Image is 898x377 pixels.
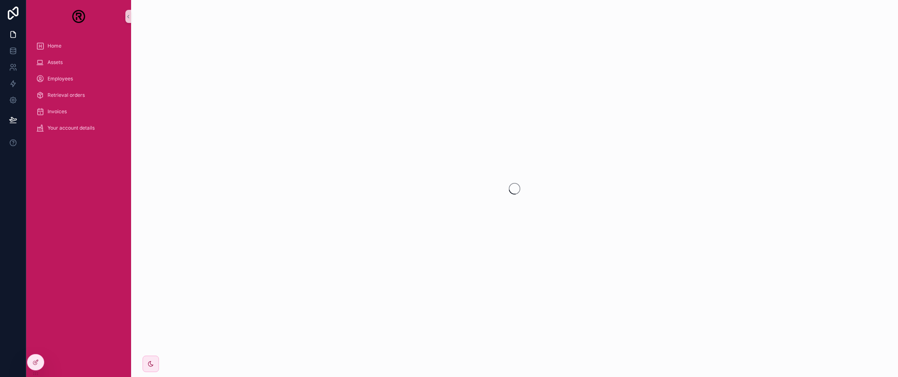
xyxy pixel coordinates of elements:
[31,121,126,135] a: Your account details
[48,108,67,115] span: Invoices
[48,125,95,131] span: Your account details
[48,59,63,66] span: Assets
[31,39,126,53] a: Home
[26,33,131,146] div: scrollable content
[48,92,85,98] span: Retrieval orders
[31,104,126,119] a: Invoices
[48,43,61,49] span: Home
[48,75,73,82] span: Employees
[31,88,126,103] a: Retrieval orders
[31,71,126,86] a: Employees
[31,55,126,70] a: Assets
[72,10,85,23] img: App logo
